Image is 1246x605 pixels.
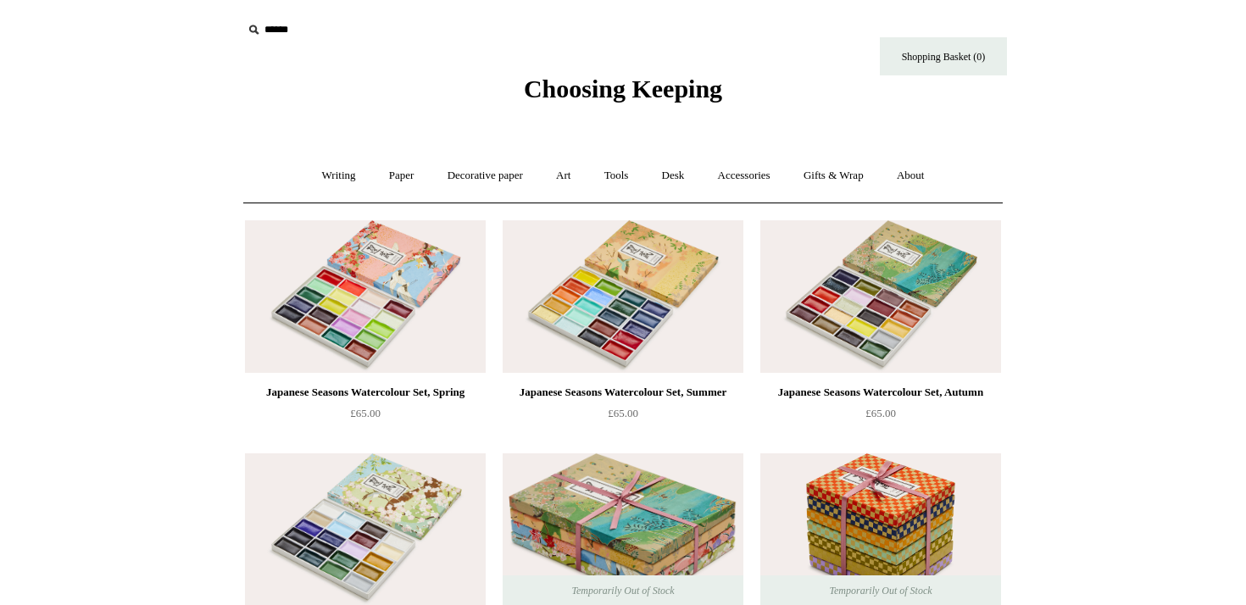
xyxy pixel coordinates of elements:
[503,382,743,452] a: Japanese Seasons Watercolour Set, Summer £65.00
[760,220,1001,373] a: Japanese Seasons Watercolour Set, Autumn Japanese Seasons Watercolour Set, Autumn
[503,220,743,373] a: Japanese Seasons Watercolour Set, Summer Japanese Seasons Watercolour Set, Summer
[503,220,743,373] img: Japanese Seasons Watercolour Set, Summer
[432,153,538,198] a: Decorative paper
[524,88,722,100] a: Choosing Keeping
[647,153,700,198] a: Desk
[882,153,940,198] a: About
[524,75,722,103] span: Choosing Keeping
[245,382,486,452] a: Japanese Seasons Watercolour Set, Spring £65.00
[245,220,486,373] img: Japanese Seasons Watercolour Set, Spring
[350,407,381,419] span: £65.00
[703,153,786,198] a: Accessories
[374,153,430,198] a: Paper
[249,382,481,402] div: Japanese Seasons Watercolour Set, Spring
[760,382,1001,452] a: Japanese Seasons Watercolour Set, Autumn £65.00
[788,153,879,198] a: Gifts & Wrap
[245,220,486,373] a: Japanese Seasons Watercolour Set, Spring Japanese Seasons Watercolour Set, Spring
[589,153,644,198] a: Tools
[541,153,586,198] a: Art
[765,382,997,402] div: Japanese Seasons Watercolour Set, Autumn
[307,153,371,198] a: Writing
[880,37,1007,75] a: Shopping Basket (0)
[608,407,638,419] span: £65.00
[760,220,1001,373] img: Japanese Seasons Watercolour Set, Autumn
[507,382,739,402] div: Japanese Seasons Watercolour Set, Summer
[865,407,896,419] span: £65.00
